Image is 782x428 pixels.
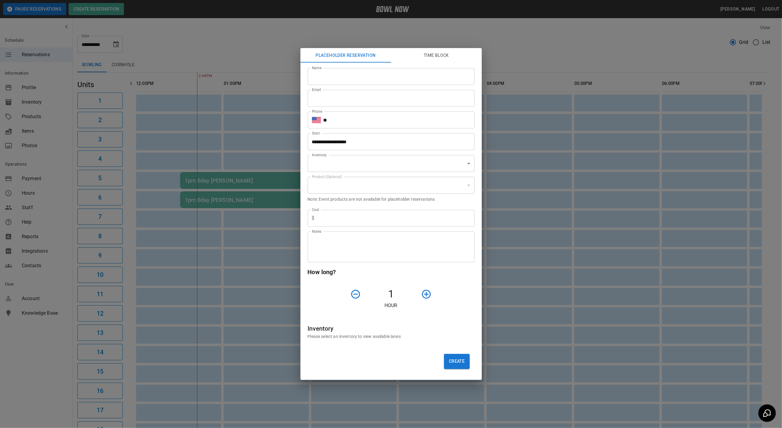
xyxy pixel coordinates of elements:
button: Create [444,354,469,369]
p: Note: Event products are not available for placeholder reservations [308,196,475,202]
div: ​ [308,155,475,172]
button: Time Block [391,48,482,63]
button: Placeholder Reservation [300,48,391,63]
h4: 1 [363,288,419,300]
p: Hour [308,302,475,309]
p: $ [312,215,315,222]
p: Please select an inventory to view available lanes [308,333,475,339]
h6: How long? [308,267,475,277]
label: Phone [312,109,322,114]
input: Choose date, selected date is Sep 27, 2025 [308,133,470,150]
div: ​ [308,177,475,194]
h6: Inventory [308,324,475,333]
button: Select country [312,115,321,125]
label: Start [312,131,320,136]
